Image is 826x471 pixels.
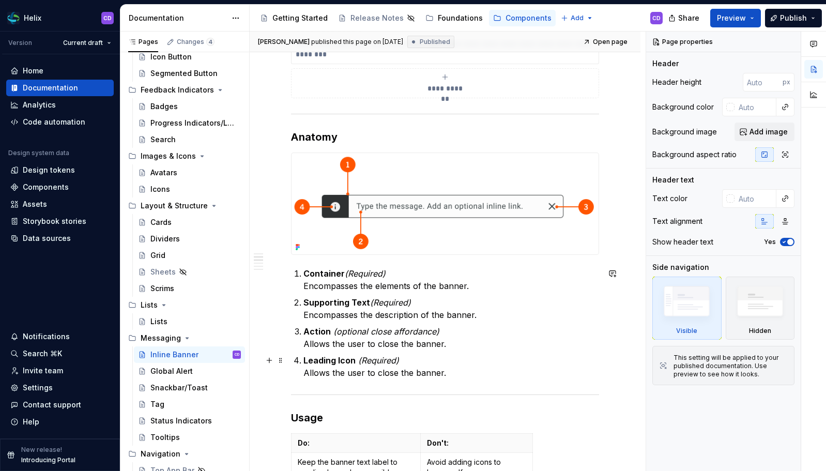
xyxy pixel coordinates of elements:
[6,179,114,195] a: Components
[129,13,226,23] div: Documentation
[150,250,165,261] div: Grid
[6,80,114,96] a: Documentation
[780,13,807,23] span: Publish
[150,118,236,128] div: Progress Indicators/Loaders
[150,168,177,178] div: Avatars
[256,10,332,26] a: Getting Started
[652,102,714,112] div: Background color
[141,151,196,161] div: Images & Icons
[134,429,245,446] a: Tooltips
[134,313,245,330] a: Lists
[676,327,697,335] div: Visible
[23,83,78,93] div: Documentation
[358,355,399,366] em: (Required)
[303,326,331,337] strong: Action
[23,216,86,226] div: Storybook stories
[334,10,419,26] a: Release Notes
[23,117,85,127] div: Code automation
[134,98,245,115] a: Badges
[124,197,245,214] div: Layout & Structure
[749,327,771,335] div: Hidden
[350,13,404,23] div: Release Notes
[674,354,788,378] div: This setting will be applied to your published documentation. Use preview to see how it looks.
[652,237,713,247] div: Show header text
[783,78,790,86] p: px
[652,14,661,22] div: CD
[150,101,178,112] div: Badges
[134,131,245,148] a: Search
[489,10,556,26] a: Components
[717,13,746,23] span: Preview
[150,366,193,376] div: Global Alert
[8,39,32,47] div: Version
[63,39,103,47] span: Current draft
[764,238,776,246] label: Yes
[124,148,245,164] div: Images & Icons
[6,162,114,178] a: Design tokens
[710,9,761,27] button: Preview
[134,247,245,264] a: Grid
[298,438,310,447] strong: Do:
[506,13,552,23] div: Components
[421,10,487,26] a: Foundations
[23,199,47,209] div: Assets
[571,14,584,22] span: Add
[134,264,245,280] a: Sheets
[6,114,114,130] a: Code automation
[6,230,114,247] a: Data sources
[23,331,70,342] div: Notifications
[134,363,245,379] a: Global Alert
[177,38,215,46] div: Changes
[438,13,483,23] div: Foundations
[150,234,180,244] div: Dividers
[345,268,386,279] em: (Required)
[23,400,81,410] div: Contact support
[103,14,112,22] div: CD
[6,97,114,113] a: Analytics
[141,85,214,95] div: Feedback Indicators
[134,115,245,131] a: Progress Indicators/Loaders
[134,49,245,65] a: Icon Button
[652,262,709,272] div: Side navigation
[150,316,167,327] div: Lists
[303,325,599,350] p: Allows the user to close the banner.
[726,277,795,340] div: Hidden
[21,446,62,454] p: New release!
[23,182,69,192] div: Components
[6,328,114,345] button: Notifications
[150,184,170,194] div: Icons
[6,213,114,230] a: Storybook stories
[150,416,212,426] div: Status Indicators
[134,346,245,363] a: Inline BannerCD
[150,68,218,79] div: Segmented Button
[652,58,679,69] div: Header
[272,13,328,23] div: Getting Started
[6,345,114,362] button: Search ⌘K
[291,411,599,425] h3: Usage
[652,149,737,160] div: Background aspect ratio
[58,36,116,50] button: Current draft
[256,8,556,28] div: Page tree
[23,366,63,376] div: Invite team
[311,38,403,46] div: published this page on [DATE]
[6,196,114,212] a: Assets
[150,399,164,409] div: Tag
[21,456,75,464] p: Introducing Portal
[23,348,62,359] div: Search ⌘K
[150,350,198,360] div: Inline Banner
[134,379,245,396] a: Snackbar/Toast
[150,383,208,393] div: Snackbar/Toast
[652,216,702,226] div: Text alignment
[134,413,245,429] a: Status Indicators
[303,268,345,279] strong: Container
[134,231,245,247] a: Dividers
[291,130,599,144] h3: Anatomy
[2,7,118,29] button: HelixCD
[652,77,701,87] div: Header height
[6,379,114,396] a: Settings
[735,189,776,208] input: Auto
[24,13,41,23] div: Helix
[8,149,69,157] div: Design system data
[6,63,114,79] a: Home
[6,414,114,430] button: Help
